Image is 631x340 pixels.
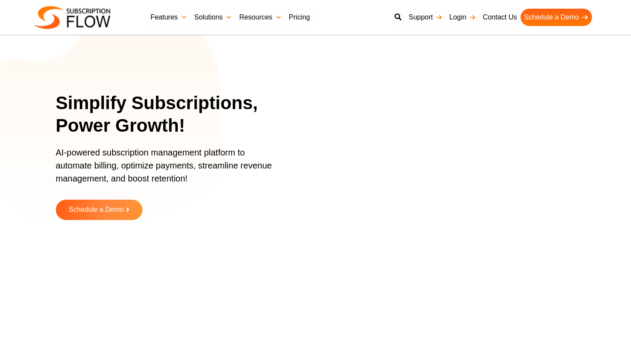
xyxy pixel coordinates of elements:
[191,9,236,26] a: Solutions
[285,9,314,26] a: Pricing
[479,9,521,26] a: Contact Us
[68,206,123,214] span: Schedule a Demo
[405,9,446,26] a: Support
[35,6,110,29] img: Subscriptionflow
[56,92,292,137] h1: Simplify Subscriptions, Power Growth!
[446,9,479,26] a: Login
[56,200,142,220] a: Schedule a Demo
[236,9,285,26] a: Resources
[56,146,281,194] p: AI-powered subscription management platform to automate billing, optimize payments, streamline re...
[147,9,191,26] a: Features
[521,9,592,26] a: Schedule a Demo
